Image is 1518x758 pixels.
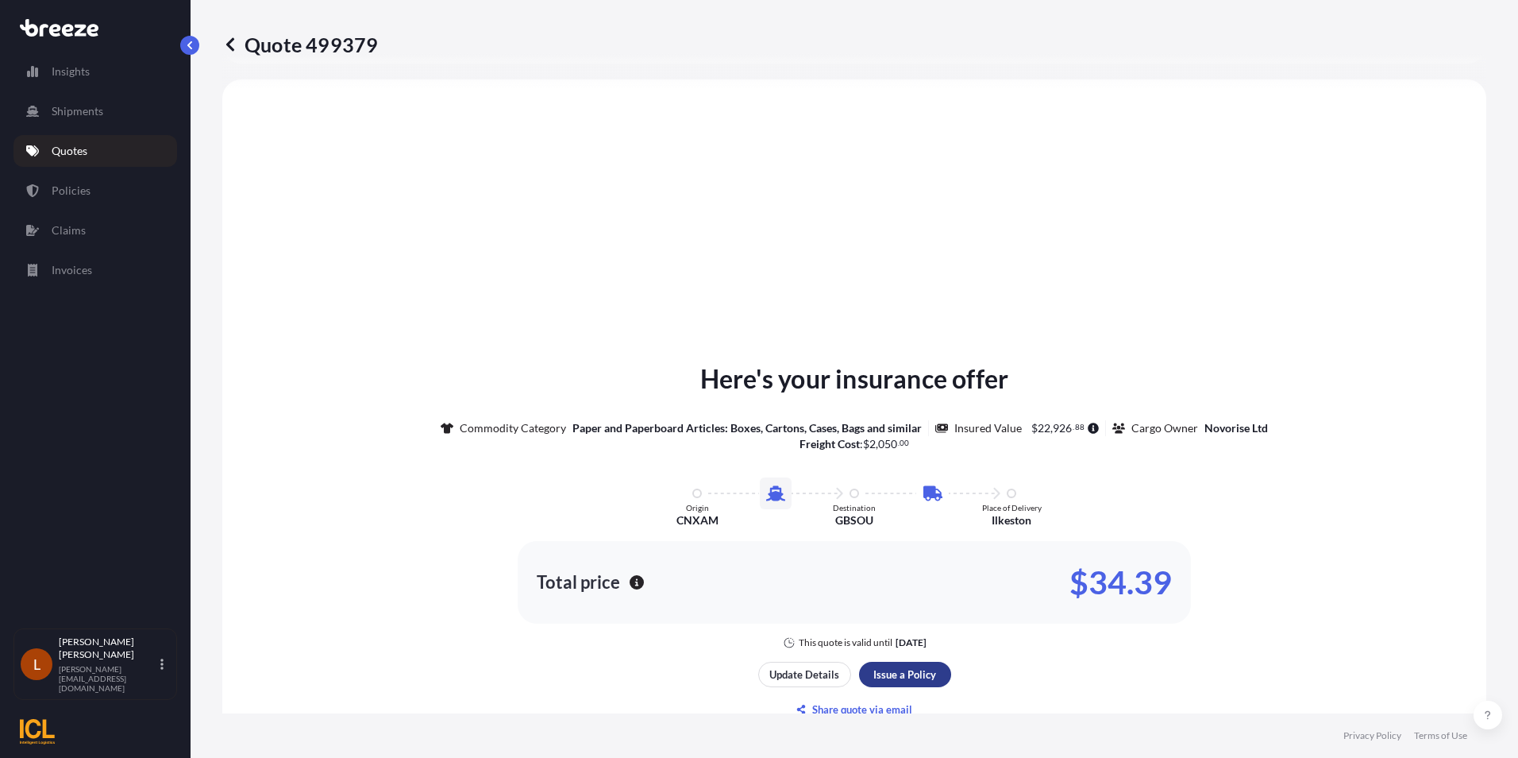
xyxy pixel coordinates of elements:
span: 926 [1053,423,1072,434]
span: L [33,656,40,672]
p: Commodity Category [460,420,566,436]
span: $ [1031,423,1038,434]
p: Place of Delivery [982,503,1042,512]
span: 88 [1075,424,1085,430]
p: Here's your insurance offer [700,360,1008,398]
span: 00 [900,440,909,446]
p: Issue a Policy [873,667,936,683]
p: Paper and Paperboard Articles: Boxes, Cartons, Cases, Bags and similar [572,420,922,436]
p: Total price [537,574,620,590]
button: Share quote via email [758,697,951,722]
a: Insights [13,56,177,87]
p: Invoices [52,262,92,278]
button: Issue a Policy [859,662,951,687]
p: Shipments [52,103,103,119]
p: Share quote via email [812,702,912,717]
p: GBSOU [835,512,873,528]
span: 2 [869,439,876,450]
p: Origin [686,503,709,512]
span: . [898,440,900,446]
p: Novorise Ltd [1204,420,1268,436]
p: Destination [833,503,876,512]
a: Claims [13,215,177,246]
p: $34.39 [1069,570,1172,595]
img: organization-logo [20,719,55,744]
span: 050 [878,439,897,450]
span: 22 [1038,423,1050,434]
a: Privacy Policy [1343,729,1401,742]
p: Cargo Owner [1131,420,1198,436]
p: Quotes [52,143,87,159]
p: This quote is valid until [799,636,892,649]
span: , [1050,423,1053,434]
a: Invoices [13,254,177,286]
p: Update Details [769,667,839,683]
p: [DATE] [896,636,927,649]
p: [PERSON_NAME][EMAIL_ADDRESS][DOMAIN_NAME] [59,664,157,693]
button: Update Details [758,662,851,687]
p: CNXAM [676,512,719,528]
p: Policies [52,183,91,199]
a: Terms of Use [1414,729,1467,742]
p: Insights [52,64,90,79]
span: $ [863,439,869,450]
b: Freight Cost [799,437,860,451]
p: [PERSON_NAME] [PERSON_NAME] [59,636,157,661]
p: Quote 499379 [222,32,378,57]
p: Ilkeston [992,512,1031,528]
span: . [1073,424,1074,430]
span: , [876,439,878,450]
p: Claims [52,222,86,238]
a: Policies [13,175,177,207]
a: Quotes [13,135,177,167]
p: : [799,436,910,452]
a: Shipments [13,95,177,127]
p: Insured Value [954,420,1022,436]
